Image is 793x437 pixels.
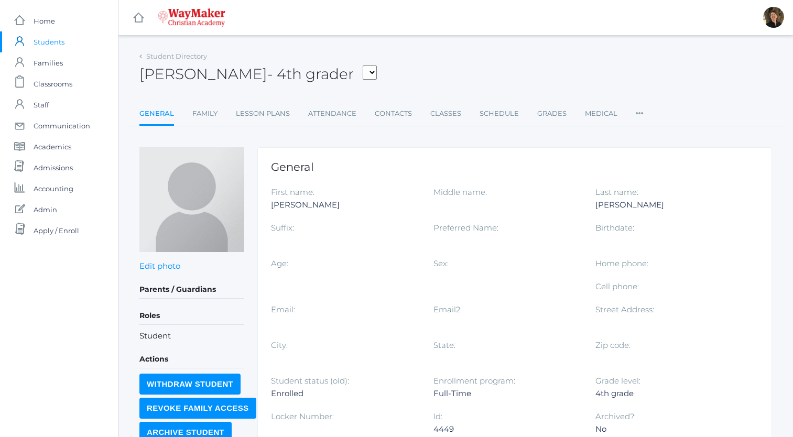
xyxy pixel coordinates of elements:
h5: Actions [139,351,244,368]
label: Middle name: [433,187,487,197]
div: [PERSON_NAME] [595,199,742,211]
label: Student status (old): [271,376,349,386]
a: Lesson Plans [236,103,290,124]
a: Classes [430,103,461,124]
a: Student Directory [146,52,207,60]
label: Birthdate: [595,223,634,233]
span: Apply / Enroll [34,220,79,241]
div: [PERSON_NAME] [271,199,418,211]
label: Email: [271,304,295,314]
span: Accounting [34,178,73,199]
label: First name: [271,187,314,197]
label: Archived?: [595,411,636,421]
label: Enrollment program: [433,376,515,386]
div: 4449 [433,423,580,435]
input: Revoke Family Access [139,398,256,419]
span: Students [34,31,64,52]
label: Zip code: [595,340,631,350]
span: Staff [34,94,49,115]
input: Withdraw Student [139,374,241,395]
a: General [139,103,174,126]
span: Admissions [34,157,73,178]
label: Cell phone: [595,281,639,291]
div: Enrolled [271,387,418,400]
span: Academics [34,136,71,157]
label: City: [271,340,288,350]
label: Last name: [595,187,638,197]
span: Communication [34,115,90,136]
span: Admin [34,199,57,220]
h5: Roles [139,307,244,325]
img: Tallon Pecor [139,147,244,252]
a: Grades [537,103,567,124]
h5: Parents / Guardians [139,281,244,299]
label: Preferred Name: [433,223,498,233]
div: Dianna Renz [763,7,784,28]
a: Family [192,103,218,124]
label: State: [433,340,455,350]
a: Schedule [480,103,519,124]
li: Student [139,330,244,342]
label: Sex: [433,258,449,268]
label: Grade level: [595,376,640,386]
label: Email2: [433,304,462,314]
div: 4th grade [595,387,742,400]
label: Age: [271,258,288,268]
span: Classrooms [34,73,72,94]
a: Attendance [308,103,356,124]
span: - 4th grader [267,65,354,83]
span: Home [34,10,55,31]
label: Id: [433,411,442,421]
a: Medical [585,103,617,124]
a: Edit photo [139,261,180,271]
label: Suffix: [271,223,294,233]
label: Locker Number: [271,411,334,421]
div: Full-Time [433,387,580,400]
div: No [595,423,742,435]
a: Contacts [375,103,412,124]
img: waymaker-logo-stack-white-1602f2b1af18da31a5905e9982d058868370996dac5278e84edea6dabf9a3315.png [158,8,225,27]
h2: [PERSON_NAME] [139,66,377,82]
h1: General [271,161,758,173]
label: Street Address: [595,304,654,314]
label: Home phone: [595,258,648,268]
span: Families [34,52,63,73]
